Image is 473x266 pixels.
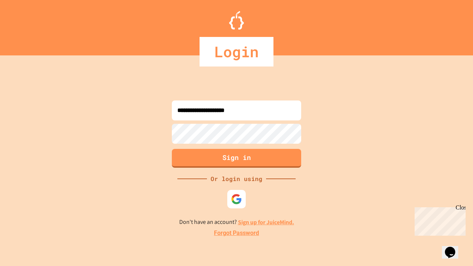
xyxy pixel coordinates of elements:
a: Sign up for JuiceMind. [238,218,294,226]
iframe: chat widget [412,204,466,236]
iframe: chat widget [442,236,466,259]
a: Forgot Password [214,229,259,238]
div: Or login using [207,174,266,183]
p: Don't have an account? [179,218,294,227]
img: google-icon.svg [231,194,242,205]
div: Login [200,37,273,66]
img: Logo.svg [229,11,244,30]
button: Sign in [172,149,301,168]
div: Chat with us now!Close [3,3,51,47]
